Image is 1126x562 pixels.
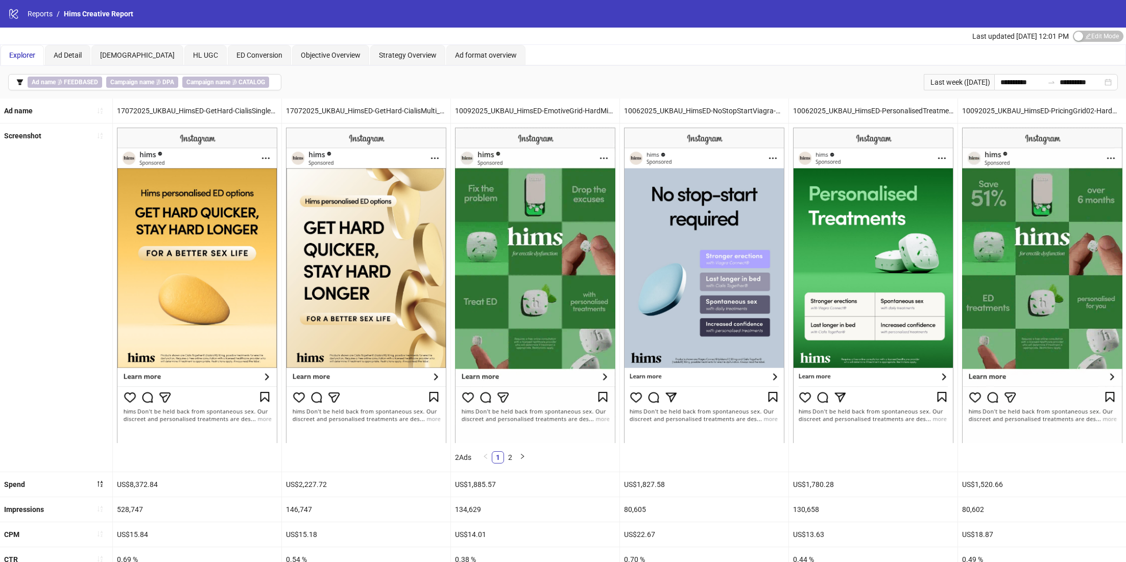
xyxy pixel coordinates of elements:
span: filter [16,79,23,86]
a: 1 [492,452,504,463]
span: Last updated [DATE] 12:01 PM [972,32,1069,40]
div: Last week ([DATE]) [924,74,994,90]
div: 10062025_UKBAU_HimsED-PersonalisedTreatment-HardMint_Static_CopyNovember24Compliant!_ReclaimIntim... [789,99,957,123]
li: 2 [504,451,516,463]
div: 146,747 [282,497,450,522]
img: Screenshot 120228161056100185 [624,128,784,443]
b: Spend [4,480,25,488]
span: Objective Overview [301,51,361,59]
div: US$15.84 [113,522,281,547]
span: Ad format overview [455,51,517,59]
span: left [483,453,489,459]
div: 130,658 [789,497,957,522]
div: 17072025_UKBAU_HimsED-GetHard-CialisSingle_Static_CopyNovember24Compliant!_ReclaimIntimacy_MetaED... [113,99,281,123]
div: 80,605 [620,497,788,522]
b: Impressions [4,505,44,514]
img: Screenshot 120232028016720185 [962,128,1122,443]
b: Ad name [32,79,56,86]
span: swap-right [1047,78,1056,86]
li: Next Page [516,451,529,463]
div: 10092025_UKBAU_HimsED-EmotiveGrid-HardMint_Video_CopyNovember24Compliant!_ReclaimIntimacy_MetaED_... [451,99,619,123]
div: US$14.01 [451,522,619,547]
b: Ad name [4,107,33,115]
div: US$13.63 [789,522,957,547]
div: US$1,827.58 [620,472,788,497]
li: Previous Page [480,451,492,463]
div: 17072025_UKBAU_HimsED-GetHard-CialisMulti_Static_CopyNovember24Compliant!_ReclaimIntimacy_MetaED_... [282,99,450,123]
span: sort-ascending [97,505,104,512]
li: 1 [492,451,504,463]
div: 134,629 [451,497,619,522]
img: Screenshot 120228161056030185 [793,128,953,443]
b: Campaign name [110,79,154,86]
div: US$15.18 [282,522,450,547]
div: 10062025_UKBAU_HimsED-NoStopStartViagra-V1_Static_CopyNovember24Compliant!_ReclaimIntimacy_MetaED... [620,99,788,123]
span: to [1047,78,1056,86]
img: Screenshot 120228161360710185 [286,128,446,443]
div: US$1,885.57 [451,472,619,497]
li: / [57,8,60,19]
span: sort-ascending [97,107,104,114]
span: Hims Creative Report [64,10,133,18]
div: 528,747 [113,497,281,522]
img: Screenshot 120228161252410185 [117,128,277,443]
span: ∌ [106,77,178,88]
div: US$22.67 [620,522,788,547]
div: US$8,372.84 [113,472,281,497]
span: ∌ [28,77,102,88]
span: Ad Detail [54,51,82,59]
span: right [519,453,525,459]
b: DPA [162,79,174,86]
span: sort-descending [97,480,104,487]
b: Screenshot [4,132,41,140]
b: Campaign name [186,79,230,86]
button: Ad name ∌ FEEDBASEDCampaign name ∌ DPACampaign name ∌ CATALOG [8,74,281,90]
img: Screenshot 120232028058300185 [455,128,615,443]
button: left [480,451,492,463]
span: sort-ascending [97,530,104,537]
span: HL UGC [193,51,218,59]
b: CATALOG [238,79,265,86]
b: FEEDBASED [64,79,98,86]
span: sort-ascending [97,132,104,139]
a: Reports [26,8,55,19]
button: right [516,451,529,463]
b: CPM [4,530,19,539]
span: 2 Ads [455,453,471,461]
span: ED Conversion [236,51,282,59]
span: Explorer [9,51,35,59]
a: 2 [505,452,516,463]
span: ∌ [182,77,269,88]
div: US$1,780.28 [789,472,957,497]
span: Strategy Overview [379,51,437,59]
span: [DEMOGRAPHIC_DATA] [100,51,175,59]
div: US$2,227.72 [282,472,450,497]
